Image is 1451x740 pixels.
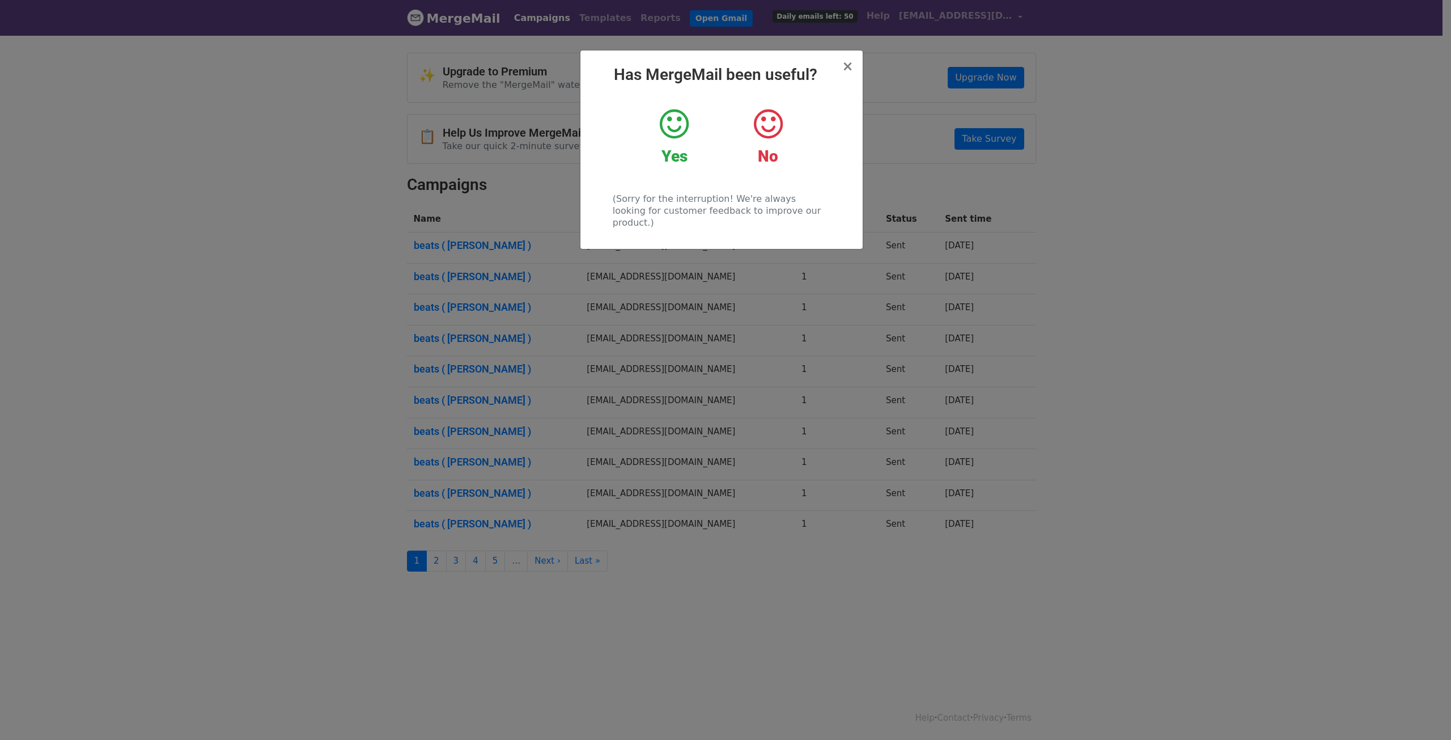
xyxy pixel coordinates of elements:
iframe: Chat Widget [1394,686,1451,740]
strong: No [758,147,778,166]
a: No [729,107,806,166]
strong: Yes [661,147,688,166]
p: (Sorry for the interruption! We're always looking for customer feedback to improve our product.) [613,193,830,229]
h2: Has MergeMail been useful? [589,65,854,84]
a: Yes [636,107,712,166]
span: × [842,58,853,74]
button: Close [842,60,853,73]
